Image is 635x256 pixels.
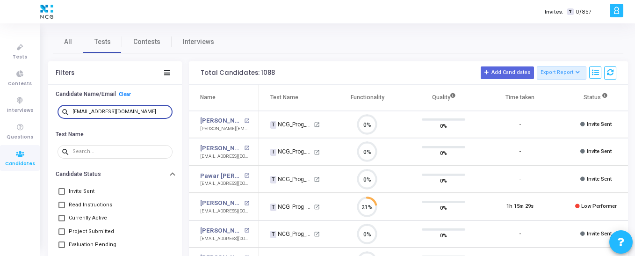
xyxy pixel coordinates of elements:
[61,147,72,156] mat-icon: search
[314,176,320,183] mat-icon: open_in_new
[183,37,214,47] span: Interviews
[405,85,482,111] th: Quality
[558,85,634,111] th: Status
[13,53,27,61] span: Tests
[48,87,182,102] button: Candidate Name/EmailClear
[56,91,116,98] h6: Candidate Name/Email
[56,171,101,178] h6: Candidate Status
[200,180,249,187] div: [EMAIL_ADDRESS][DOMAIN_NAME]
[587,121,612,127] span: Invite Sent
[519,121,521,129] div: -
[244,146,249,151] mat-icon: open_in_new
[440,203,447,212] span: 0%
[69,226,114,237] span: Project Submitted
[270,176,276,183] span: T
[270,204,276,211] span: T
[72,109,169,115] input: Search...
[270,121,276,129] span: T
[200,144,242,153] a: [PERSON_NAME]
[587,231,612,237] span: Invite Sent
[270,230,312,238] div: NCG_Prog_JavaFS_2025_Test
[5,160,35,168] span: Candidates
[7,107,33,115] span: Interviews
[200,153,249,160] div: [EMAIL_ADDRESS][DOMAIN_NAME]
[519,176,521,183] div: -
[505,92,534,102] div: Time taken
[587,148,612,154] span: Invite Sent
[69,239,116,250] span: Evaluation Pending
[201,69,275,77] div: Total Candidates: 1088
[314,204,320,210] mat-icon: open_in_new
[61,108,72,116] mat-icon: search
[270,149,276,156] span: T
[69,186,94,197] span: Invite Sent
[440,148,447,158] span: 0%
[506,203,534,211] div: 1h 15m 29s
[7,133,33,141] span: Questions
[244,228,249,233] mat-icon: open_in_new
[581,203,617,209] span: Low Performer
[440,176,447,185] span: 0%
[64,37,72,47] span: All
[270,231,276,238] span: T
[576,8,592,16] span: 0/857
[537,66,587,80] button: Export Report
[329,85,405,111] th: Functionality
[270,203,312,211] div: NCG_Prog_JavaFS_2025_Test
[200,171,242,181] a: Pawar [PERSON_NAME]
[200,226,242,235] a: [PERSON_NAME]
[440,121,447,130] span: 0%
[200,92,216,102] div: Name
[69,212,107,224] span: Currently Active
[48,167,182,182] button: Candidate Status
[69,199,112,211] span: Read Instructions
[545,8,563,16] label: Invites:
[94,37,111,47] span: Tests
[200,116,242,125] a: [PERSON_NAME]
[567,8,573,15] span: T
[200,125,249,132] div: [PERSON_NAME][EMAIL_ADDRESS][DOMAIN_NAME]
[200,235,249,242] div: [EMAIL_ADDRESS][DOMAIN_NAME]
[200,208,249,215] div: [EMAIL_ADDRESS][DOMAIN_NAME]
[270,147,312,156] div: NCG_Prog_JavaFS_2025_Test
[587,176,612,182] span: Invite Sent
[72,149,169,154] input: Search...
[48,127,182,141] button: Test Name
[56,69,74,77] div: Filters
[244,173,249,178] mat-icon: open_in_new
[314,149,320,155] mat-icon: open_in_new
[519,230,521,238] div: -
[314,122,320,128] mat-icon: open_in_new
[440,231,447,240] span: 0%
[244,118,249,124] mat-icon: open_in_new
[519,148,521,156] div: -
[133,37,160,47] span: Contests
[119,91,131,97] a: Clear
[56,131,84,138] h6: Test Name
[244,201,249,206] mat-icon: open_in_new
[38,2,56,21] img: logo
[481,66,534,79] button: Add Candidates
[259,85,329,111] th: Test Name
[270,120,312,129] div: NCG_Prog_JavaFS_2025_Test
[200,198,242,208] a: [PERSON_NAME]
[270,175,312,183] div: NCG_Prog_JavaFS_2025_Test
[8,80,32,88] span: Contests
[314,231,320,237] mat-icon: open_in_new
